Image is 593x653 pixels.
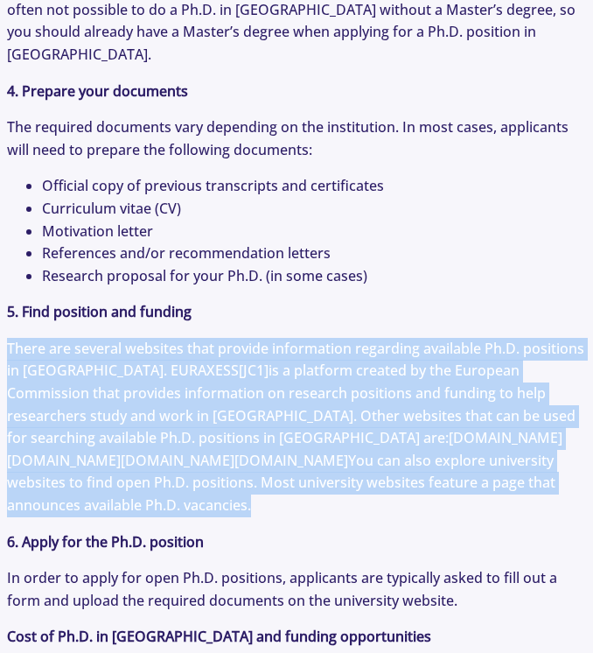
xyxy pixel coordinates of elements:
[42,175,586,198] li: Official copy of previous transcripts and certificates
[42,265,586,288] li: Research proposal for your Ph.D. (in some cases)
[7,567,586,612] p: In order to apply for open Ph.D. positions, applicants are typically asked to fill out a form and...
[7,117,569,159] span: The required documents vary depending on the institution. In most cases, applicants will need to ...
[7,627,431,646] strong: Cost of Ph.D. in [GEOGRAPHIC_DATA] and funding opportunities
[42,242,586,265] li: References and/or recommendation letters
[449,428,562,447] a: [DOMAIN_NAME]
[121,451,234,470] a: [DOMAIN_NAME]
[42,221,586,243] li: Motivation letter
[42,198,586,221] li: Curriculum vitae (CV)
[7,451,555,515] span: You can also explore university websites to find open Ph.D. positions. Most university websites f...
[239,361,269,380] a: [JC1]
[234,451,348,470] a: [DOMAIN_NAME]
[7,339,584,381] span: There are several websites that provide information regarding available Ph.D. positions in [GEOGR...
[7,451,121,470] a: [DOMAIN_NAME]
[7,302,192,321] strong: 5. Find position and funding
[7,81,188,101] strong: 4. Prepare your documents
[7,361,576,447] span: is a platform created by the European Commission that provides information on research positions ...
[7,532,204,551] strong: 6. Apply for the Ph.D. position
